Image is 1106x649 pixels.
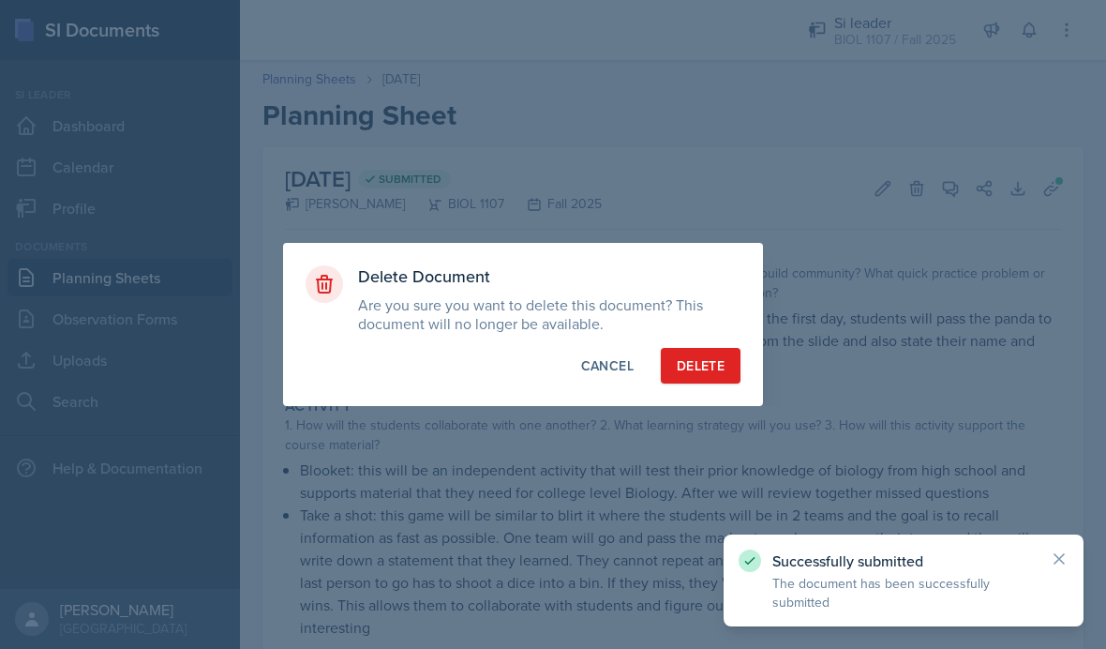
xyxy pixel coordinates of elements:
[772,574,1035,611] p: The document has been successfully submitted
[358,265,740,288] h3: Delete Document
[661,348,740,384] button: Delete
[581,356,634,375] div: Cancel
[358,295,740,333] p: Are you sure you want to delete this document? This document will no longer be available.
[772,551,1035,570] p: Successfully submitted
[565,348,650,384] button: Cancel
[677,356,725,375] div: Delete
